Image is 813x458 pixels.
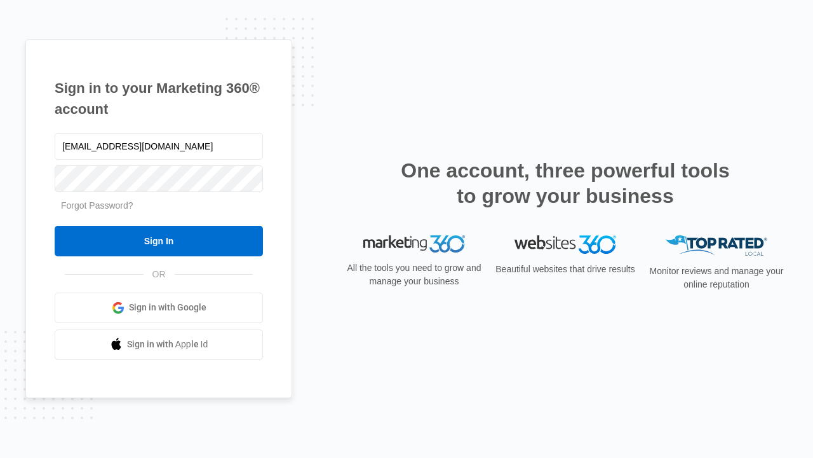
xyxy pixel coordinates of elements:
[129,301,206,314] span: Sign in with Google
[127,338,208,351] span: Sign in with Apple Id
[343,261,485,288] p: All the tools you need to grow and manage your business
[363,235,465,253] img: Marketing 360
[55,293,263,323] a: Sign in with Google
[55,330,263,360] a: Sign in with Apple Id
[61,200,133,211] a: Forgot Password?
[55,78,263,120] h1: Sign in to your Marketing 360® account
[666,235,767,256] img: Top Rated Local
[397,158,734,209] h2: One account, three powerful tools to grow your business
[645,265,788,291] p: Monitor reviews and manage your online reputation
[494,263,636,276] p: Beautiful websites that drive results
[55,226,263,256] input: Sign In
[144,268,175,281] span: OR
[55,133,263,160] input: Email
[514,235,616,254] img: Websites 360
